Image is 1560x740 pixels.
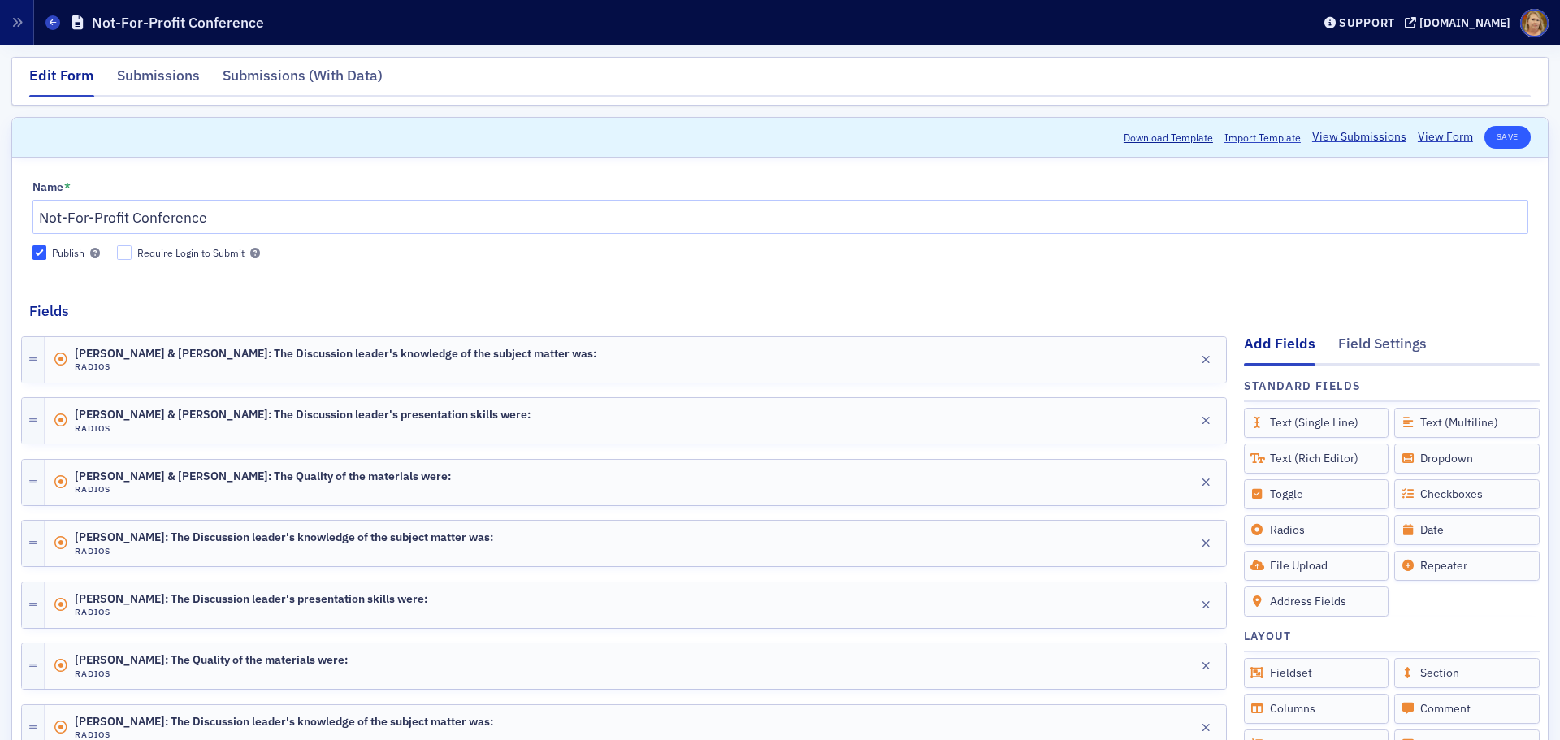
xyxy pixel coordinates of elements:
h4: Radios [75,546,493,556]
div: Repeater [1394,551,1540,581]
div: Text (Rich Editor) [1244,444,1389,474]
div: Fieldset [1244,658,1389,688]
a: View Form [1418,128,1473,145]
h1: Not-For-Profit Conference [92,13,264,32]
h4: Layout [1244,628,1292,645]
div: Columns [1244,694,1389,724]
span: [PERSON_NAME] & [PERSON_NAME]: The Discussion leader's knowledge of the subject matter was: [75,348,596,361]
a: View Submissions [1312,128,1406,145]
span: [PERSON_NAME] & [PERSON_NAME]: The Discussion leader's presentation skills were: [75,409,531,422]
div: Submissions [117,65,200,95]
h4: Radios [75,361,596,372]
div: Support [1339,15,1395,30]
span: Import Template [1224,130,1301,145]
div: Field Settings [1338,333,1427,363]
div: Text (Multiline) [1394,408,1540,438]
div: Comment [1394,694,1540,724]
div: Require Login to Submit [137,246,245,260]
div: Radios [1244,515,1389,545]
div: Address Fields [1244,586,1389,617]
span: [PERSON_NAME] & [PERSON_NAME]: The Quality of the materials were: [75,470,451,483]
abbr: This field is required [64,181,71,193]
div: Publish [52,246,84,260]
h4: Standard Fields [1244,378,1362,395]
h4: Radios [75,669,348,679]
div: Date [1394,515,1540,545]
h4: Radios [75,729,493,740]
div: Submissions (With Data) [223,65,383,95]
span: [PERSON_NAME]: The Discussion leader's presentation skills were: [75,593,427,606]
span: Profile [1520,9,1549,37]
div: Dropdown [1394,444,1540,474]
input: Require Login to Submit [117,245,132,260]
div: Text (Single Line) [1244,408,1389,438]
button: [DOMAIN_NAME] [1405,17,1516,28]
div: Toggle [1244,479,1389,509]
h2: Fields [29,301,69,322]
h4: Radios [75,484,451,495]
span: [PERSON_NAME]: The Discussion leader's knowledge of the subject matter was: [75,531,493,544]
div: Add Fields [1244,333,1315,366]
div: [DOMAIN_NAME] [1419,15,1510,30]
button: Download Template [1124,130,1213,145]
span: [PERSON_NAME]: The Discussion leader's knowledge of the subject matter was: [75,716,493,729]
button: Save [1484,126,1531,149]
h4: Radios [75,423,531,434]
span: [PERSON_NAME]: The Quality of the materials were: [75,654,348,667]
input: Publish [32,245,47,260]
div: Section [1394,658,1540,688]
div: File Upload [1244,551,1389,581]
div: Name [32,180,63,195]
div: Checkboxes [1394,479,1540,509]
div: Edit Form [29,65,94,97]
h4: Radios [75,607,427,617]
